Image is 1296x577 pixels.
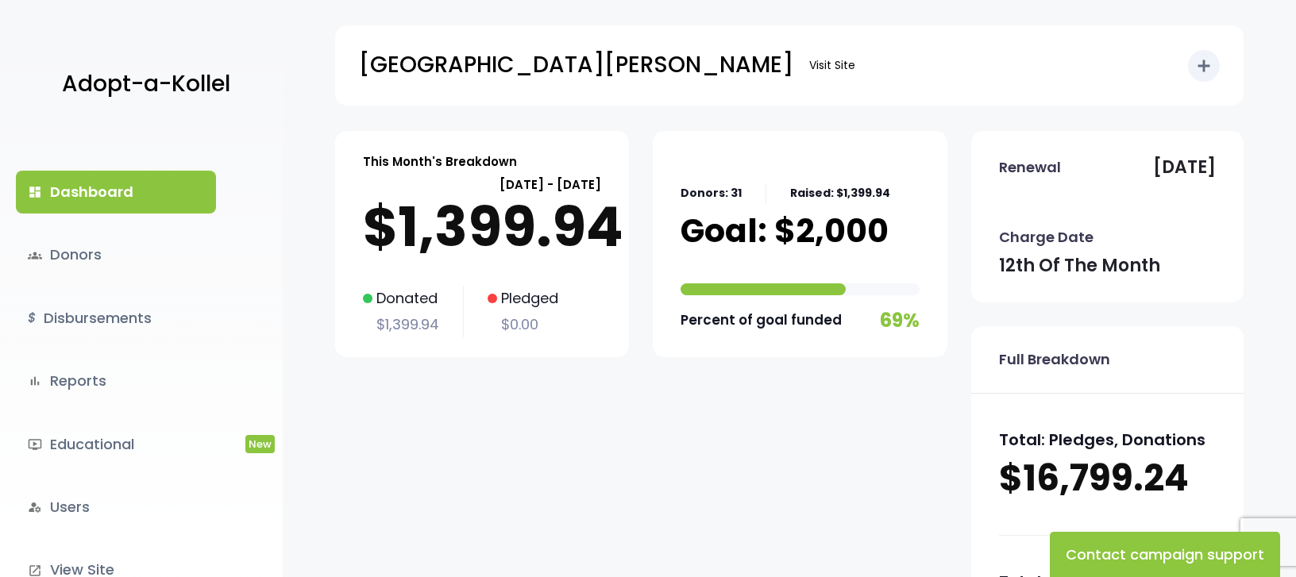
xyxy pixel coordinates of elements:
[999,155,1061,180] p: Renewal
[54,46,230,123] a: Adopt-a-Kollel
[62,64,230,104] p: Adopt-a-Kollel
[1188,50,1220,82] button: add
[28,185,42,199] i: dashboard
[999,425,1216,454] p: Total: Pledges, Donations
[790,183,890,203] p: Raised: $1,399.94
[1153,152,1216,183] p: [DATE]
[999,347,1110,372] p: Full Breakdown
[245,435,275,453] span: New
[1050,532,1280,577] button: Contact campaign support
[28,307,36,330] i: $
[363,174,601,195] p: [DATE] - [DATE]
[359,45,793,85] p: [GEOGRAPHIC_DATA][PERSON_NAME]
[488,286,558,311] p: Pledged
[681,211,889,251] p: Goal: $2,000
[28,437,42,452] i: ondemand_video
[363,195,601,259] p: $1,399.94
[363,286,439,311] p: Donated
[488,312,558,337] p: $0.00
[16,486,216,529] a: manage_accountsUsers
[1194,56,1213,75] i: add
[16,360,216,402] a: bar_chartReports
[16,171,216,213] a: dashboardDashboard
[363,151,517,172] p: This Month's Breakdown
[801,50,863,81] a: Visit Site
[28,374,42,388] i: bar_chart
[28,500,42,514] i: manage_accounts
[28,248,42,263] span: groups
[363,312,439,337] p: $1,399.94
[880,303,920,337] p: 69%
[16,423,216,466] a: ondemand_videoEducationalNew
[999,250,1160,282] p: 12th of the month
[999,225,1093,250] p: Charge Date
[999,454,1216,503] p: $16,799.24
[16,233,216,276] a: groupsDonors
[681,308,842,333] p: Percent of goal funded
[16,297,216,340] a: $Disbursements
[681,183,742,203] p: Donors: 31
